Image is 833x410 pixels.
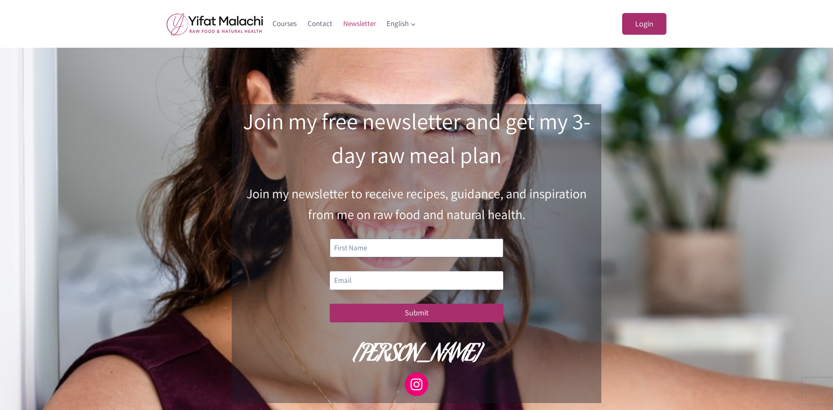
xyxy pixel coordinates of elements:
a: Login [622,13,666,35]
a: Courses [267,13,302,34]
h2: [PERSON_NAME] [239,340,594,373]
button: Child menu of English [381,13,422,34]
nav: Primary [267,13,422,34]
a: Newsletter [338,13,381,34]
button: Submit [330,304,503,322]
a: Contact [302,13,338,34]
input: Email [330,271,503,290]
p: Join my newsletter to receive recipes, guidance, and inspiration from me on raw food and natural ... [239,183,594,225]
input: First Name [330,239,503,257]
img: yifat_logo41_en.png [167,13,263,36]
h2: Join my free newsletter and get my 3-day raw meal plan [239,104,594,172]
